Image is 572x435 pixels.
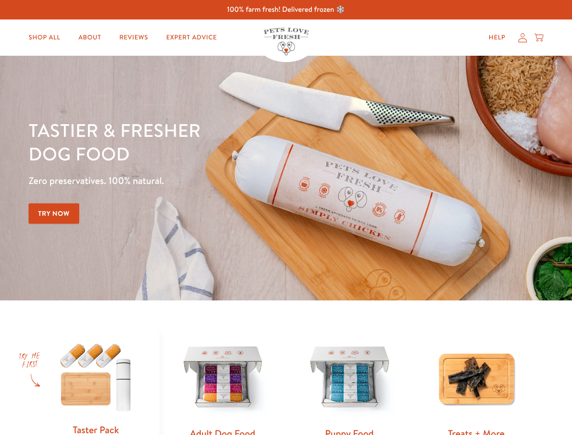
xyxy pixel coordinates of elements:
img: Pets Love Fresh [264,28,309,55]
p: Zero preservatives. 100% natural. [29,173,372,189]
a: Expert Advice [159,29,224,47]
a: About [71,29,108,47]
a: Help [481,29,513,47]
a: Reviews [112,29,155,47]
a: Try Now [29,203,79,224]
a: Shop All [21,29,67,47]
h1: Tastier & fresher dog food [29,118,372,165]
